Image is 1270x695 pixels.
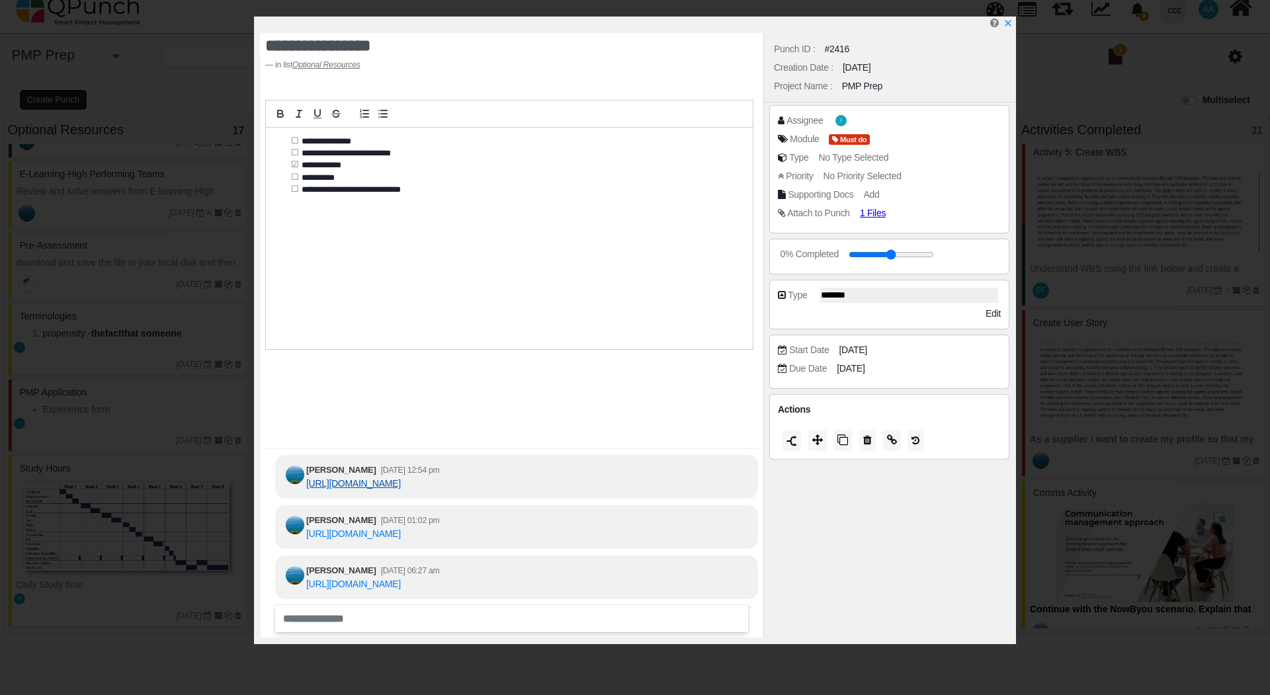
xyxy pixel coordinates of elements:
div: Due Date [789,362,827,376]
a: [URL][DOMAIN_NAME] [306,528,401,539]
div: PMP Prep [842,79,882,93]
span: 1 Files [860,208,886,218]
small: [DATE] 06:27 am [381,566,440,575]
b: [PERSON_NAME] [306,565,376,575]
small: [DATE] 12:54 pm [381,466,440,475]
b: [PERSON_NAME] [306,465,376,475]
span: <div><span class="badge badge-secondary" style="background-color: #D33115"> <i class="fa fa-tag p... [829,132,869,146]
button: Copy Link [883,430,901,451]
div: Type [788,288,807,302]
button: Split [783,430,801,451]
b: [PERSON_NAME] [306,515,376,525]
footer: in list [265,59,669,71]
span: Add [864,189,880,200]
span: Must do [829,134,869,145]
div: Supporting Docs [788,188,853,202]
div: Punch ID : [774,42,816,56]
small: [DATE] 01:02 pm [381,516,440,525]
span: No Type Selected [818,152,888,163]
span: Iiliyas [835,115,847,126]
a: [URL][DOMAIN_NAME] [306,579,401,589]
span: [DATE] [837,362,865,376]
span: Actions [778,404,810,415]
div: Creation Date : [774,61,833,75]
a: x [1003,18,1013,28]
u: Optional Resources [292,60,360,69]
cite: Source Title [292,60,360,69]
div: Attach to Punch [787,206,850,220]
button: Copy [833,430,852,451]
span: I [841,118,842,123]
span: [DATE] [839,343,867,357]
i: Edit Punch [990,18,999,28]
div: Assignee [786,114,823,128]
div: Type [789,151,808,165]
div: [DATE] [843,61,870,75]
div: Priority [786,169,813,183]
svg: x [1003,19,1013,28]
img: split.9d50320.png [786,436,797,446]
div: Start Date [789,343,829,357]
div: #2416 [825,42,850,56]
div: Module [790,132,819,146]
button: Move [808,430,827,451]
span: No Priority Selected [824,171,902,181]
div: Project Name : [774,79,833,93]
button: Delete [859,430,876,451]
a: [URL][DOMAIN_NAME] [306,478,401,489]
button: History [908,430,923,451]
span: Edit [986,308,1001,319]
div: 0% Completed [781,247,839,261]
